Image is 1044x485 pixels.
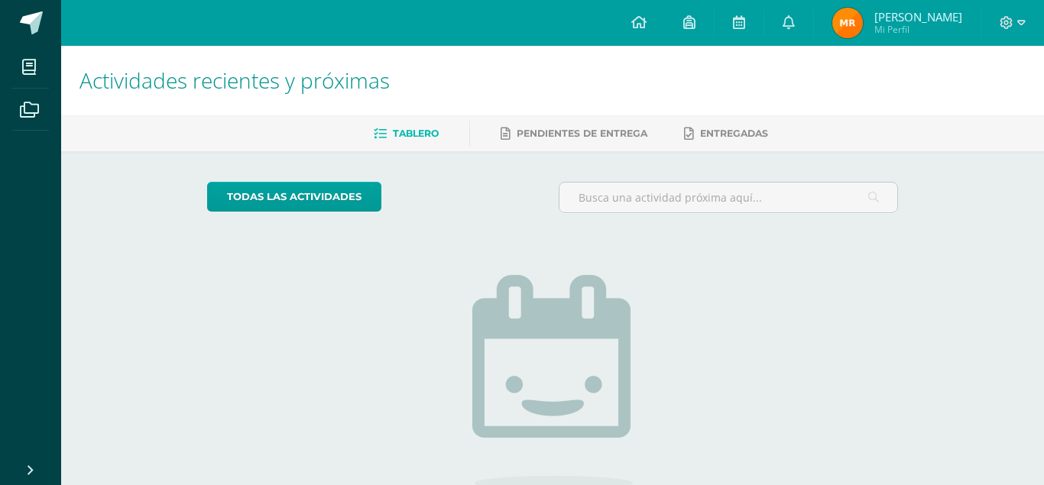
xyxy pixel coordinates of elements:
[79,66,390,95] span: Actividades recientes y próximas
[393,128,439,139] span: Tablero
[832,8,863,38] img: e250c93a6fbbca784c1aa0ddd48c3c59.png
[874,9,962,24] span: [PERSON_NAME]
[517,128,647,139] span: Pendientes de entrega
[207,182,381,212] a: todas las Actividades
[700,128,768,139] span: Entregadas
[684,121,768,146] a: Entregadas
[501,121,647,146] a: Pendientes de entrega
[874,23,962,36] span: Mi Perfil
[559,183,898,212] input: Busca una actividad próxima aquí...
[374,121,439,146] a: Tablero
